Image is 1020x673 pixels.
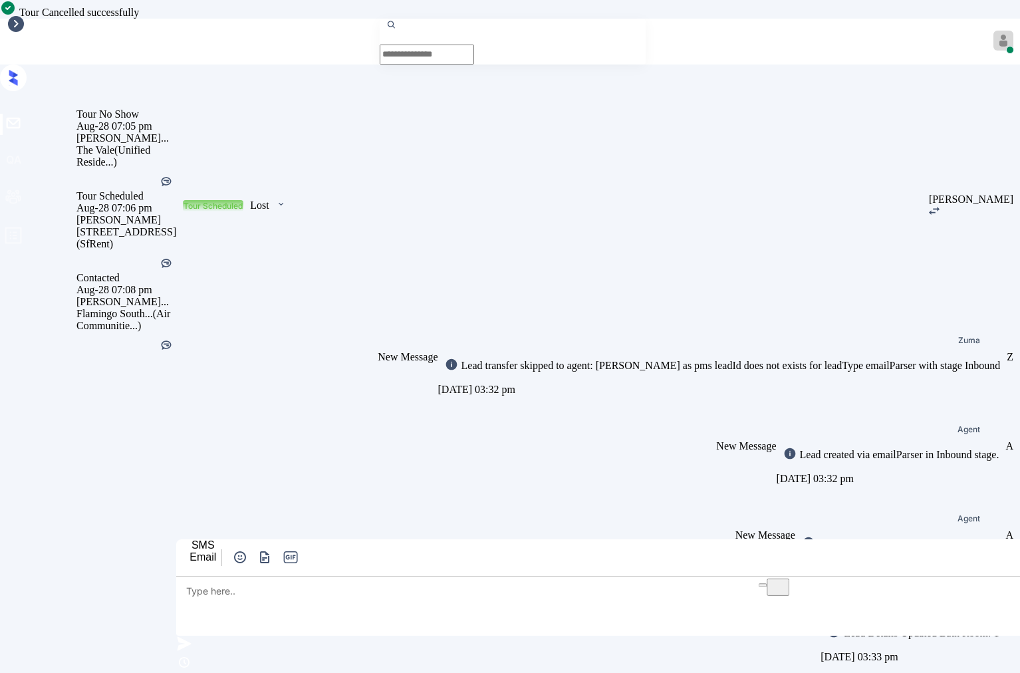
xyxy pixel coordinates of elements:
div: Email [190,551,216,563]
img: icon-zuma [176,654,192,670]
div: A [1005,529,1013,541]
div: [PERSON_NAME] [76,214,176,226]
div: Kelsey was silent [160,175,173,190]
div: Lead transfer skipped to agent: [PERSON_NAME] as pms leadId does not exists for leadType emailPar... [458,360,1001,372]
img: icon-zuma [783,447,797,460]
img: icon-zuma [802,536,815,549]
div: [PERSON_NAME]... [76,132,176,144]
span: New Message [735,529,795,541]
div: SMS [190,539,216,551]
div: Tour No Show [76,108,176,120]
div: [DATE] 03:32 pm [438,380,1007,399]
div: The Vale (Unified Reside...) [76,144,176,168]
div: Agent [957,515,980,523]
div: Zuma [958,336,980,344]
div: AFM Request sent to [PERSON_NAME]. [815,538,999,550]
img: icon-zuma [386,19,396,31]
div: Inbox [7,36,31,48]
span: Agent [957,426,980,434]
div: [PERSON_NAME] [929,194,1013,205]
div: A [1005,440,1013,452]
div: Z [1007,351,1013,363]
div: Tour Scheduled [184,201,243,211]
div: Lead created via emailParser in Inbound stage. [797,449,999,461]
img: icon-zuma [232,549,248,565]
div: Aug-28 07:08 pm [76,284,176,296]
div: Lost [250,200,269,211]
div: Tour Scheduled [76,190,176,202]
img: avatar [993,31,1013,51]
img: icon-zuma [176,636,192,652]
div: Kelsey was silent [160,257,173,272]
div: Flamingo South... (Air Communitie...) [76,308,176,332]
div: Aug-28 07:05 pm [76,120,176,132]
img: icon-zuma [276,198,286,210]
span: profile [4,226,23,249]
div: Aug-28 07:06 pm [76,202,176,214]
div: [DATE] 03:32 pm [777,470,1006,488]
div: Contacted [76,272,176,284]
img: Kelsey was silent [160,257,173,270]
div: Kelsey was silent [160,338,173,354]
div: [STREET_ADDRESS] (SfRent) [76,226,176,250]
span: New Message [378,351,438,362]
img: Kelsey was silent [160,338,173,352]
span: New Message [716,440,776,452]
div: [PERSON_NAME]... [76,296,176,308]
img: icon-zuma [445,358,458,371]
img: icon-zuma [257,549,273,565]
img: Kelsey was silent [160,175,173,188]
img: icon-zuma [929,207,940,215]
